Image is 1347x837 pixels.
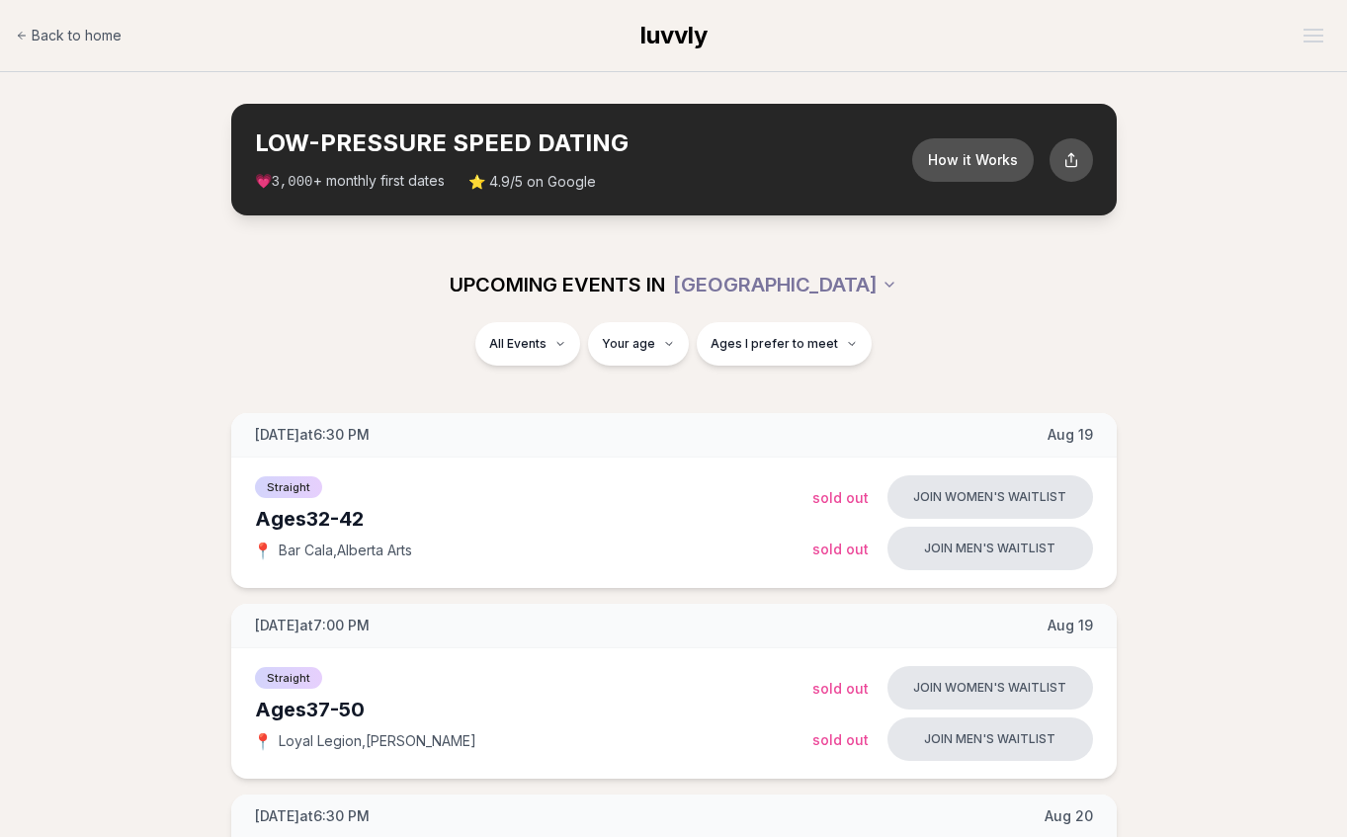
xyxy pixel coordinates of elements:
div: Ages 37-50 [255,696,812,723]
span: Sold Out [812,731,869,748]
a: luvvly [640,20,708,51]
button: Your age [588,322,689,366]
div: Ages 32-42 [255,505,812,533]
button: How it Works [912,138,1034,182]
span: Aug 20 [1045,806,1093,826]
span: Sold Out [812,489,869,506]
span: Straight [255,476,322,498]
span: [DATE] at 6:30 PM [255,425,370,445]
button: Join women's waitlist [887,475,1093,519]
span: Bar Cala , Alberta Arts [279,541,412,560]
span: Your age [602,336,655,352]
a: Back to home [16,16,122,55]
span: [DATE] at 7:00 PM [255,616,370,635]
span: Sold Out [812,680,869,697]
span: ⭐ 4.9/5 on Google [468,172,596,192]
button: Join men's waitlist [887,717,1093,761]
button: Open menu [1296,21,1331,50]
span: Back to home [32,26,122,45]
button: Join men's waitlist [887,527,1093,570]
button: All Events [475,322,580,366]
span: 💗 + monthly first dates [255,171,445,192]
span: 📍 [255,733,271,749]
h2: LOW-PRESSURE SPEED DATING [255,127,912,159]
span: UPCOMING EVENTS IN [450,271,665,298]
button: Join women's waitlist [887,666,1093,710]
span: Straight [255,667,322,689]
span: Aug 19 [1048,616,1093,635]
span: Ages I prefer to meet [711,336,838,352]
span: All Events [489,336,547,352]
span: Loyal Legion , [PERSON_NAME] [279,731,476,751]
button: Ages I prefer to meet [697,322,872,366]
span: luvvly [640,21,708,49]
span: Aug 19 [1048,425,1093,445]
span: 3,000 [272,174,313,190]
span: 📍 [255,543,271,558]
span: Sold Out [812,541,869,557]
button: [GEOGRAPHIC_DATA] [673,263,897,306]
span: [DATE] at 6:30 PM [255,806,370,826]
